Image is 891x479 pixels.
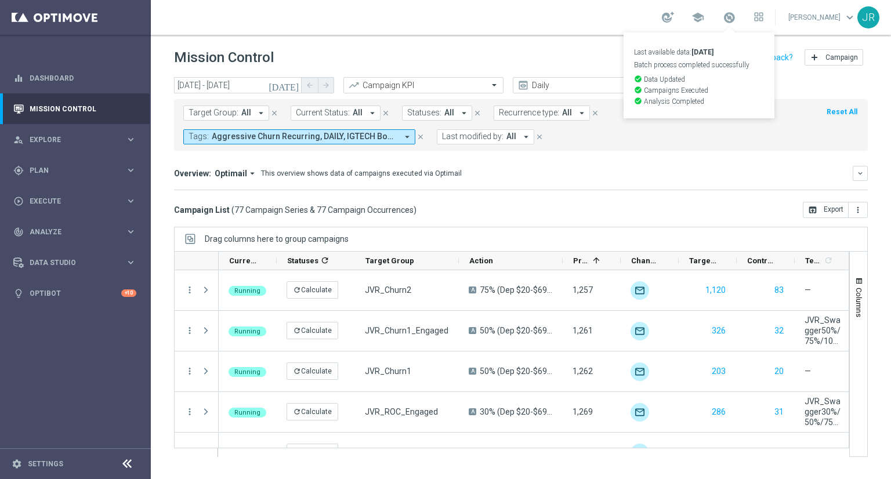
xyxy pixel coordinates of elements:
[499,108,559,118] span: Recurrence type:
[270,109,278,117] i: close
[634,97,642,105] i: check_circle
[634,75,642,83] i: check_circle
[125,226,136,237] i: keyboard_arrow_right
[415,130,426,143] button: close
[534,130,545,143] button: close
[30,278,121,309] a: Optibot
[174,77,302,93] input: Select date range
[773,364,785,379] button: 20
[711,445,727,460] button: 180
[13,73,24,84] i: equalizer
[287,322,338,339] button: refreshCalculate
[480,285,553,295] span: 75% (Dep $20-$69) / 100% (Dep $70-$149) / 150% (Dep $150-$700)
[805,256,822,265] span: Templates
[30,63,136,93] a: Dashboard
[229,407,266,418] colored-tag: Running
[13,165,125,176] div: Plan
[267,77,302,95] button: [DATE]
[30,136,125,143] span: Explore
[184,407,195,417] button: more_vert
[293,326,301,335] i: refresh
[689,256,717,265] span: Targeted Customers
[722,9,737,27] a: Last available data:[DATE] Batch process completed successfully check_circle Data Updated check_c...
[13,74,137,83] button: equalizer Dashboard
[30,259,125,266] span: Data Studio
[402,132,412,142] i: arrow_drop_down
[631,403,649,422] div: Optimail
[13,227,24,237] i: track_changes
[634,86,761,94] p: Campaigns Executed
[416,133,425,141] i: close
[805,285,811,295] span: —
[320,256,329,265] i: refresh
[805,315,843,346] span: JVR_Swagger50%/75%/100%_Set2
[28,460,63,467] a: Settings
[13,196,24,206] i: play_circle_outline
[296,108,350,118] span: Current Status:
[189,108,238,118] span: Target Group:
[803,202,849,218] button: open_in_browser Export
[634,97,761,105] p: Analysis Completed
[573,366,593,376] span: 1,262
[444,108,454,118] span: All
[125,134,136,145] i: keyboard_arrow_right
[184,325,195,336] button: more_vert
[810,53,819,62] i: add
[125,195,136,206] i: keyboard_arrow_right
[535,133,544,141] i: close
[634,75,761,83] p: Data Updated
[843,11,856,24] span: keyboard_arrow_down
[318,77,334,93] button: arrow_forward
[353,108,363,118] span: All
[348,79,360,91] i: trending_up
[30,167,125,174] span: Plan
[234,328,260,335] span: Running
[293,367,301,375] i: refresh
[631,281,649,300] div: Email
[212,132,397,141] span: Aggressive Churn Recurring DAILY IGTECH Bonusback SMS IGTECH CASHBACK PROMO + 16 more
[506,132,516,141] span: All
[13,63,136,93] div: Dashboard
[573,407,593,416] span: 1,269
[215,168,247,179] span: Optimail
[184,366,195,376] i: more_vert
[13,289,137,298] button: lightbulb Optibot +10
[175,351,219,392] div: Press SPACE to select this row.
[175,311,219,351] div: Press SPACE to select this row.
[247,168,258,179] i: arrow_drop_down
[13,197,137,206] button: play_circle_outline Execute keyboard_arrow_right
[13,258,137,267] button: Data Studio keyboard_arrow_right
[13,166,137,175] button: gps_fixed Plan keyboard_arrow_right
[521,132,531,142] i: arrow_drop_down
[234,205,414,215] span: 77 Campaign Series & 77 Campaign Occurrences
[402,106,472,121] button: Statuses: All arrow_drop_down
[634,86,642,94] i: check_circle
[211,168,261,179] button: Optimail arrow_drop_down
[189,132,209,141] span: Tags:
[469,368,476,375] span: A
[125,257,136,268] i: keyboard_arrow_right
[773,324,785,338] button: 32
[825,106,859,118] button: Reset All
[773,445,785,460] button: 20
[183,106,269,121] button: Target Group: All arrow_drop_down
[121,289,136,297] div: +10
[407,108,441,118] span: Statuses:
[473,109,481,117] i: close
[13,135,125,145] div: Explore
[287,444,338,461] button: Calculate
[577,108,587,118] i: arrow_drop_down
[13,93,136,124] div: Mission Control
[631,362,649,381] img: Email
[805,447,811,458] span: —
[175,270,219,311] div: Press SPACE to select this row.
[229,325,266,336] colored-tag: Running
[269,107,280,119] button: close
[590,107,600,119] button: close
[573,256,588,265] span: Priority
[437,129,534,144] button: Last modified by: All arrow_drop_down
